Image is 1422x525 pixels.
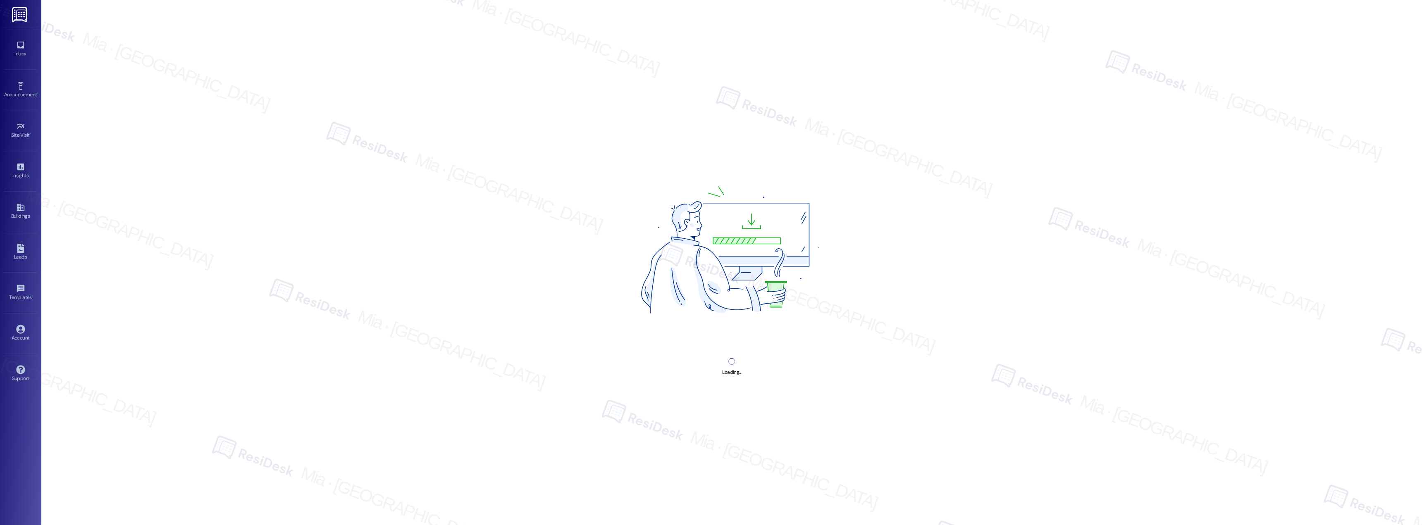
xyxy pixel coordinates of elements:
a: Leads [4,241,37,264]
a: Site Visit • [4,119,37,142]
a: Account [4,322,37,344]
a: Insights • [4,160,37,182]
a: Buildings [4,200,37,223]
a: Support [4,363,37,385]
a: Inbox [4,38,37,60]
span: • [29,171,30,177]
span: • [37,90,38,96]
span: • [32,293,33,299]
a: Templates • [4,282,37,304]
div: Loading... [722,368,741,377]
img: ResiDesk Logo [12,7,29,22]
span: • [30,131,31,137]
